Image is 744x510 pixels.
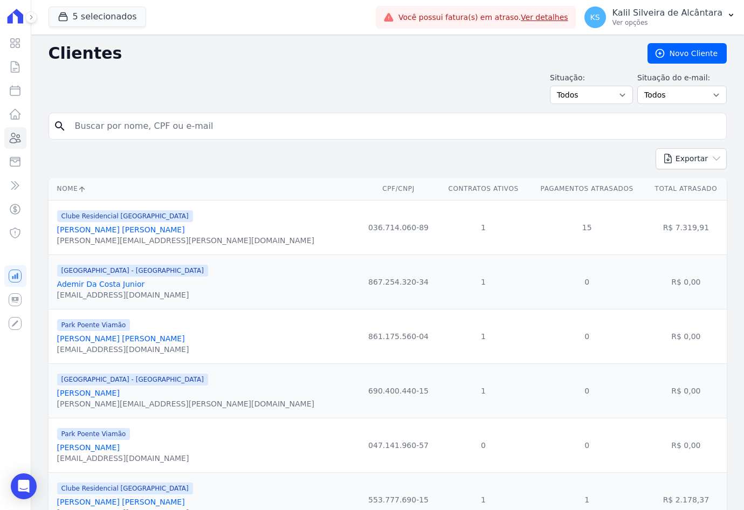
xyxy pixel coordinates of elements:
th: CPF/CNPJ [359,178,438,200]
i: search [53,120,66,133]
span: Você possui fatura(s) em atraso. [398,12,568,23]
span: Clube Residencial [GEOGRAPHIC_DATA] [57,210,193,222]
td: 861.175.560-04 [359,309,438,363]
td: 047.141.960-57 [359,418,438,472]
label: Situação do e-mail: [637,72,727,84]
a: Novo Cliente [647,43,727,64]
td: 0 [529,418,645,472]
p: Ver opções [612,18,722,27]
div: Open Intercom Messenger [11,473,37,499]
a: [PERSON_NAME] [PERSON_NAME] [57,498,185,506]
input: Buscar por nome, CPF ou e-mail [68,115,722,137]
span: [GEOGRAPHIC_DATA] - [GEOGRAPHIC_DATA] [57,374,208,385]
h2: Clientes [49,44,630,63]
td: R$ 0,00 [645,418,727,472]
td: 1 [438,200,529,254]
td: 690.400.440-15 [359,363,438,418]
td: R$ 7.319,91 [645,200,727,254]
a: [PERSON_NAME] [57,389,120,397]
th: Contratos Ativos [438,178,529,200]
th: Pagamentos Atrasados [529,178,645,200]
th: Nome [49,178,359,200]
td: R$ 0,00 [645,363,727,418]
td: R$ 0,00 [645,309,727,363]
div: [PERSON_NAME][EMAIL_ADDRESS][PERSON_NAME][DOMAIN_NAME] [57,398,314,409]
th: Total Atrasado [645,178,727,200]
span: [GEOGRAPHIC_DATA] - [GEOGRAPHIC_DATA] [57,265,208,277]
td: 867.254.320-34 [359,254,438,309]
td: 0 [438,418,529,472]
a: Ademir Da Costa Junior [57,280,145,288]
a: [PERSON_NAME] [PERSON_NAME] [57,334,185,343]
td: 036.714.060-89 [359,200,438,254]
span: Park Poente Viamão [57,319,130,331]
button: 5 selecionados [49,6,146,27]
p: Kalil Silveira de Alcântara [612,8,722,18]
button: Exportar [656,148,727,169]
td: 0 [529,363,645,418]
a: [PERSON_NAME] [57,443,120,452]
span: Clube Residencial [GEOGRAPHIC_DATA] [57,483,193,494]
button: KS Kalil Silveira de Alcântara Ver opções [576,2,744,32]
td: 0 [529,254,645,309]
td: 1 [438,309,529,363]
td: 15 [529,200,645,254]
a: Ver detalhes [521,13,568,22]
span: Park Poente Viamão [57,428,130,440]
label: Situação: [550,72,633,84]
a: [PERSON_NAME] [PERSON_NAME] [57,225,185,234]
div: [PERSON_NAME][EMAIL_ADDRESS][PERSON_NAME][DOMAIN_NAME] [57,235,314,246]
td: 1 [438,254,529,309]
div: [EMAIL_ADDRESS][DOMAIN_NAME] [57,344,189,355]
div: [EMAIL_ADDRESS][DOMAIN_NAME] [57,453,189,464]
td: 0 [529,309,645,363]
div: [EMAIL_ADDRESS][DOMAIN_NAME] [57,290,208,300]
td: 1 [438,363,529,418]
span: KS [590,13,600,21]
td: R$ 0,00 [645,254,727,309]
